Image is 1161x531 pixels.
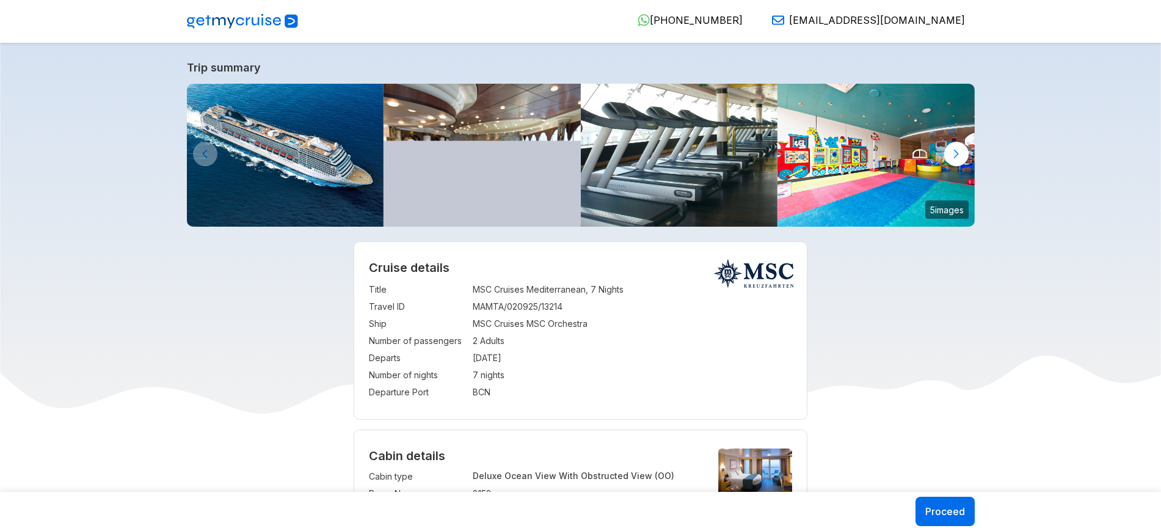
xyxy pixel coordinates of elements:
td: : [467,468,473,485]
span: [EMAIL_ADDRESS][DOMAIN_NAME] [789,14,965,26]
button: Proceed [915,497,975,526]
td: 8158 [473,485,697,502]
td: BCN [473,384,792,401]
img: WhatsApp [638,14,650,26]
small: 5 images [925,200,969,219]
td: Departure Port [369,384,467,401]
td: : [467,485,473,502]
img: Email [772,14,784,26]
img: or_public_area_fitness_02.jpg [581,84,778,227]
img: or_public_area_relaxation_01.jpg [384,84,581,227]
a: Trip summary [187,61,975,74]
img: or_public_area_family_children_03.jpg [777,84,975,227]
td: : [467,298,473,315]
td: MSC Cruises Mediterranean, 7 Nights [473,281,792,298]
h4: Cabin details [369,449,792,463]
td: Cabin type [369,468,467,485]
span: [PHONE_NUMBER] [650,14,743,26]
td: 2 Adults [473,332,792,350]
td: Room No [369,485,467,502]
td: : [467,332,473,350]
td: MSC Cruises MSC Orchestra [473,315,792,332]
td: Number of passengers [369,332,467,350]
a: [EMAIL_ADDRESS][DOMAIN_NAME] [762,14,965,26]
span: (OO) [655,471,674,481]
td: [DATE] [473,350,792,367]
td: Number of nights [369,367,467,384]
td: : [467,315,473,332]
td: Departs [369,350,467,367]
td: 7 nights [473,367,792,384]
h2: Cruise details [369,260,792,275]
td: : [467,350,473,367]
a: [PHONE_NUMBER] [628,14,743,26]
td: Ship [369,315,467,332]
td: : [467,281,473,298]
td: Title [369,281,467,298]
td: : [467,367,473,384]
td: MAMTA/020925/13214 [473,298,792,315]
td: Travel ID [369,298,467,315]
p: Deluxe Ocean View With Obstructed View [473,471,697,481]
img: 228293fb34c96db89f9a6bae02923bc5.jpeg [187,84,384,227]
td: : [467,384,473,401]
